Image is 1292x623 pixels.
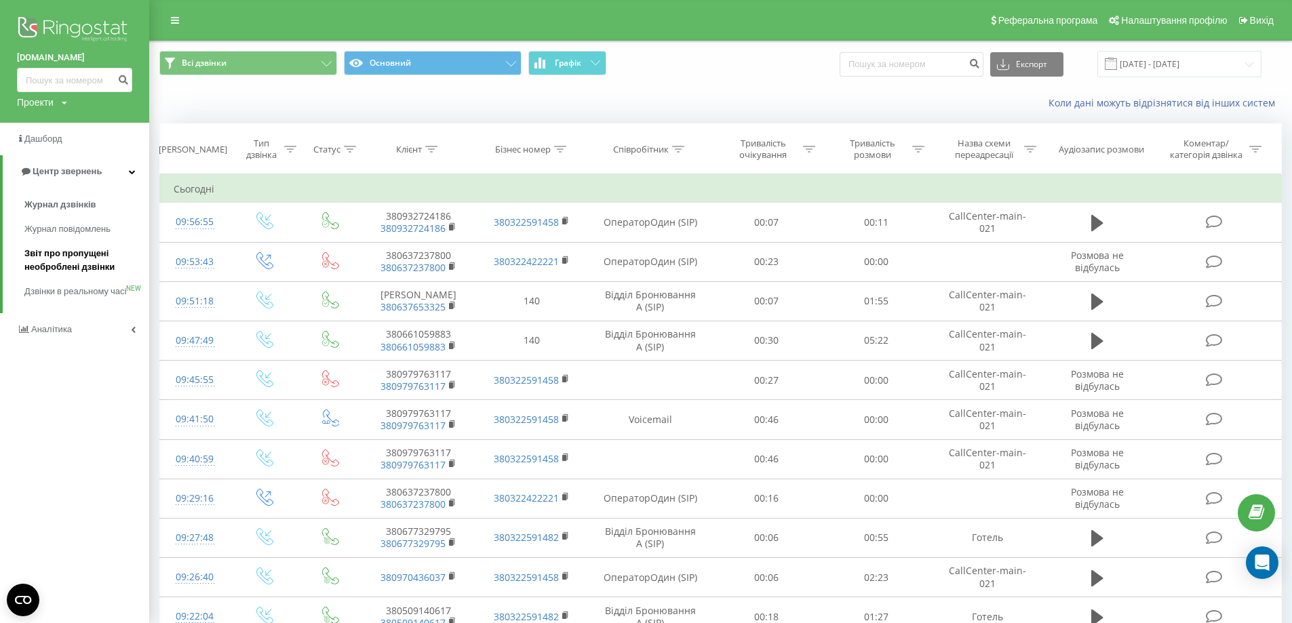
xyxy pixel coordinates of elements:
[33,166,102,176] span: Центр звернень
[931,321,1044,360] td: CallCenter-main-021
[3,155,149,188] a: Центр звернень
[1167,138,1246,161] div: Коментар/категорія дзвінка
[613,144,669,155] div: Співробітник
[948,138,1021,161] div: Назва схеми переадресації
[1071,446,1124,471] span: Розмова не відбулась
[344,51,522,75] button: Основний
[495,144,551,155] div: Бізнес номер
[361,479,475,518] td: 380637237800
[494,374,559,386] a: 380322591458
[380,537,446,550] a: 380677329795
[931,518,1044,557] td: Готель
[24,193,149,217] a: Журнал дзвінків
[821,361,931,400] td: 00:00
[17,51,132,64] a: [DOMAIN_NAME]
[494,413,559,426] a: 380322591458
[174,446,216,473] div: 09:40:59
[361,439,475,479] td: 380979763117
[17,14,132,47] img: Ringostat logo
[361,321,475,360] td: 380661059883
[821,479,931,518] td: 00:00
[174,209,216,235] div: 09:56:55
[821,281,931,321] td: 01:55
[24,198,96,212] span: Журнал дзвінків
[711,400,821,439] td: 00:46
[17,96,54,109] div: Проекти
[174,249,216,275] div: 09:53:43
[380,380,446,393] a: 380979763117
[24,285,126,298] span: Дзвінки в реальному часі
[380,571,446,584] a: 380970436037
[931,439,1044,479] td: CallCenter-main-021
[840,52,983,77] input: Пошук за номером
[494,452,559,465] a: 380322591458
[380,261,446,274] a: 380637237800
[24,279,149,304] a: Дзвінки в реальному часіNEW
[555,58,581,68] span: Графік
[821,518,931,557] td: 00:55
[475,281,589,321] td: 140
[380,419,446,432] a: 380979763117
[711,518,821,557] td: 00:06
[174,564,216,590] div: 09:26:40
[494,255,559,268] a: 380322422221
[1071,249,1124,274] span: Розмова не відбулась
[1071,485,1124,510] span: Розмова не відбулась
[24,247,142,274] span: Звіт про пропущені необроблені дзвінки
[174,367,216,393] div: 09:45:55
[494,531,559,544] a: 380322591482
[174,406,216,433] div: 09:41:50
[998,15,1098,26] span: Реферальна програма
[24,134,62,144] span: Дашборд
[361,361,475,400] td: 380979763117
[1250,15,1274,26] span: Вихід
[174,288,216,315] div: 09:51:18
[528,51,606,75] button: Графік
[821,321,931,360] td: 05:22
[711,558,821,597] td: 00:06
[380,222,446,235] a: 380932724186
[1121,15,1227,26] span: Налаштування профілю
[1049,96,1282,109] a: Коли дані можуть відрізнятися вiд інших систем
[1071,407,1124,432] span: Розмова не відбулась
[361,203,475,242] td: 380932724186
[589,518,711,557] td: Відділ Бронювання A (SIP)
[7,584,39,616] button: Open CMP widget
[1071,367,1124,393] span: Розмова не відбулась
[380,340,446,353] a: 380661059883
[242,138,281,161] div: Тип дзвінка
[380,300,446,313] a: 380637653325
[24,222,111,236] span: Журнал повідомлень
[159,51,337,75] button: Всі дзвінки
[475,321,589,360] td: 140
[931,281,1044,321] td: CallCenter-main-021
[174,525,216,551] div: 09:27:48
[589,281,711,321] td: Відділ Бронювання A (SIP)
[589,400,711,439] td: Voicemail
[361,242,475,281] td: 380637237800
[380,498,446,510] a: 380637237800
[31,324,72,334] span: Аналiтика
[24,217,149,241] a: Журнал повідомлень
[711,361,821,400] td: 00:27
[821,558,931,597] td: 02:23
[821,439,931,479] td: 00:00
[836,138,909,161] div: Тривалість розмови
[711,439,821,479] td: 00:46
[711,321,821,360] td: 00:30
[931,400,1044,439] td: CallCenter-main-021
[821,203,931,242] td: 00:11
[17,68,132,92] input: Пошук за номером
[589,203,711,242] td: ОператорОдин (SIP)
[1246,546,1278,579] div: Open Intercom Messenger
[494,216,559,228] a: 380322591458
[174,485,216,512] div: 09:29:16
[821,242,931,281] td: 00:00
[1059,144,1144,155] div: Аудіозапис розмови
[711,203,821,242] td: 00:07
[711,242,821,281] td: 00:23
[990,52,1063,77] button: Експорт
[589,558,711,597] td: ОператорОдин (SIP)
[494,571,559,584] a: 380322591458
[589,242,711,281] td: ОператорОдин (SIP)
